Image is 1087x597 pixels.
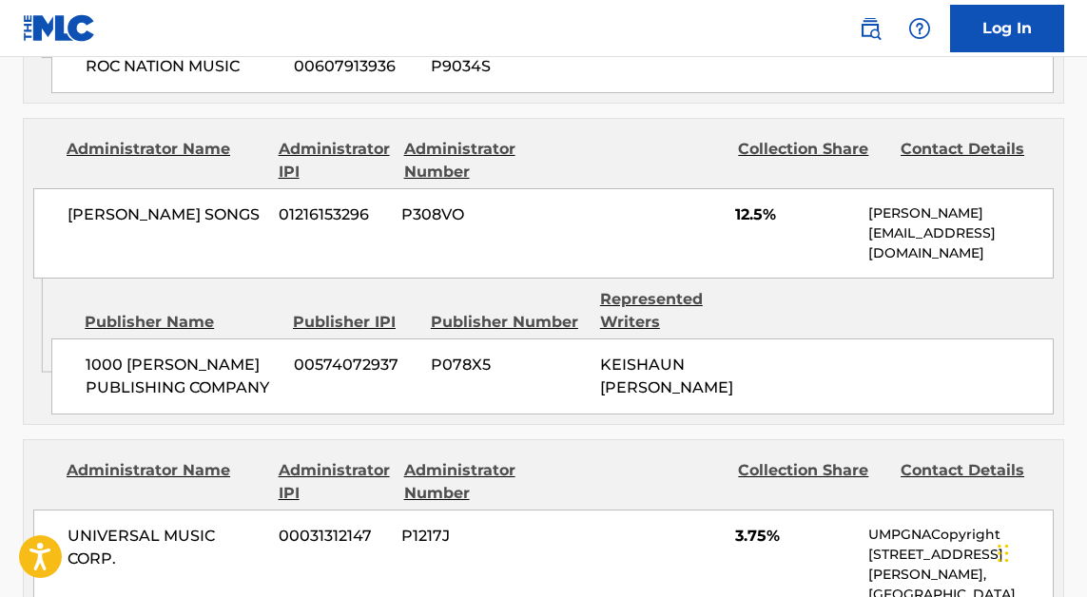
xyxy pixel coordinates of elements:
span: P1217J [401,525,549,548]
span: 1000 [PERSON_NAME] PUBLISHING COMPANY [86,354,279,399]
span: 01216153296 [279,203,387,226]
div: Drag [998,525,1009,582]
a: Public Search [851,10,889,48]
p: [PERSON_NAME] [868,203,1053,223]
div: Administrator Name [67,138,264,183]
img: MLC Logo [23,14,96,42]
p: [EMAIL_ADDRESS][DOMAIN_NAME] [868,223,1053,263]
div: Administrator Name [67,459,264,505]
p: [STREET_ADDRESS][PERSON_NAME], [868,545,1053,585]
div: Contact Details [901,138,1049,183]
span: UNIVERSAL MUSIC CORP. [68,525,264,570]
div: Publisher Name [85,311,279,334]
div: Help [901,10,939,48]
img: search [859,17,882,40]
div: Contact Details [901,459,1049,505]
div: Publisher Number [431,311,586,334]
iframe: Chat Widget [992,506,1087,597]
span: KEISHAUN [PERSON_NAME] [600,356,733,396]
img: help [908,17,931,40]
span: P9034S [431,55,586,78]
span: P078X5 [431,354,586,376]
div: Administrator Number [404,459,553,505]
span: 00607913936 [294,55,417,78]
div: Collection Share [738,138,886,183]
span: P308VO [401,203,549,226]
a: Log In [950,5,1064,52]
div: Represented Writers [600,288,755,334]
span: 00574072937 [294,354,417,376]
span: 12.5% [735,203,853,226]
p: UMPGNACopyright [868,525,1053,545]
div: Publisher IPI [293,311,417,334]
span: ROC NATION MUSIC [86,55,279,78]
span: 00031312147 [279,525,387,548]
div: Collection Share [738,459,886,505]
div: Administrator Number [404,138,553,183]
span: 3.75% [735,525,853,548]
span: [PERSON_NAME] SONGS [68,203,264,226]
div: Administrator IPI [279,138,390,183]
div: Administrator IPI [279,459,390,505]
